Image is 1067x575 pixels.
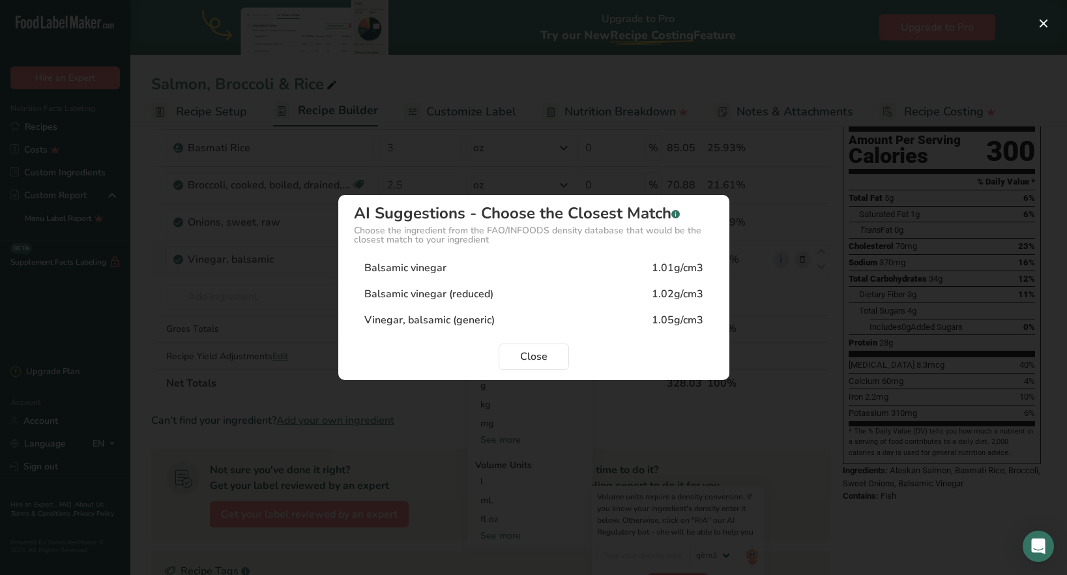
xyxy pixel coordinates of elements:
[1023,531,1054,562] div: Open Intercom Messenger
[499,344,569,370] button: Close
[354,226,714,244] div: Choose the ingredient from the FAO/INFOODS density database that would be the closest match to yo...
[652,286,703,302] div: 1.02g/cm3
[652,260,703,276] div: 1.01g/cm3
[520,349,548,364] span: Close
[364,286,493,302] div: Balsamic vinegar (reduced)
[364,312,495,328] div: Vinegar, balsamic (generic)
[364,260,446,276] div: Balsamic vinegar
[652,312,703,328] div: 1.05g/cm3
[354,205,714,221] div: AI Suggestions - Choose the Closest Match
